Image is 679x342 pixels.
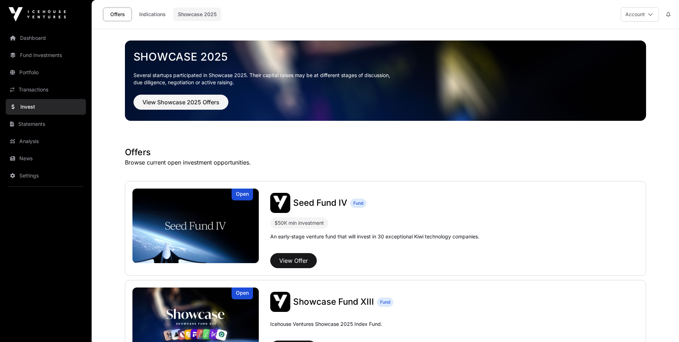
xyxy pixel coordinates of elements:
[125,147,646,158] h1: Offers
[270,253,317,268] button: View Offer
[134,72,637,86] p: Several startups participated in Showcase 2025. Their capital raises may be at different stages o...
[134,95,228,110] button: View Showcase 2025 Offers
[293,296,374,308] a: Showcase Fund XIII
[621,7,659,22] button: Account
[275,219,324,227] div: $50K min investment
[6,47,86,63] a: Fund Investments
[132,189,259,263] a: Seed Fund IVOpen
[6,116,86,132] a: Statements
[270,320,382,328] p: Icehouse Ventures Showcase 2025 Index Fund.
[6,168,86,184] a: Settings
[9,7,66,22] img: Icehouse Ventures Logo
[135,8,170,21] a: Indications
[6,82,86,98] a: Transactions
[232,189,253,200] div: Open
[232,288,253,299] div: Open
[353,200,363,206] span: Fund
[103,8,132,21] a: Offers
[142,98,219,106] span: View Showcase 2025 Offers
[6,99,86,115] a: Invest
[6,30,86,46] a: Dashboard
[270,292,290,312] img: Showcase Fund XIII
[643,308,679,342] iframe: Chat Widget
[270,217,328,229] div: $50K min investment
[380,299,390,305] span: Fund
[6,151,86,166] a: News
[270,193,290,213] img: Seed Fund IV
[134,102,228,109] a: View Showcase 2025 Offers
[6,133,86,149] a: Analysis
[132,189,259,263] img: Seed Fund IV
[134,50,637,63] a: Showcase 2025
[293,197,347,209] a: Seed Fund IV
[125,41,646,121] img: Showcase 2025
[173,8,221,21] a: Showcase 2025
[270,233,479,240] p: An early-stage venture fund that will invest in 30 exceptional Kiwi technology companies.
[6,65,86,80] a: Portfolio
[125,158,646,167] p: Browse current open investment opportunities.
